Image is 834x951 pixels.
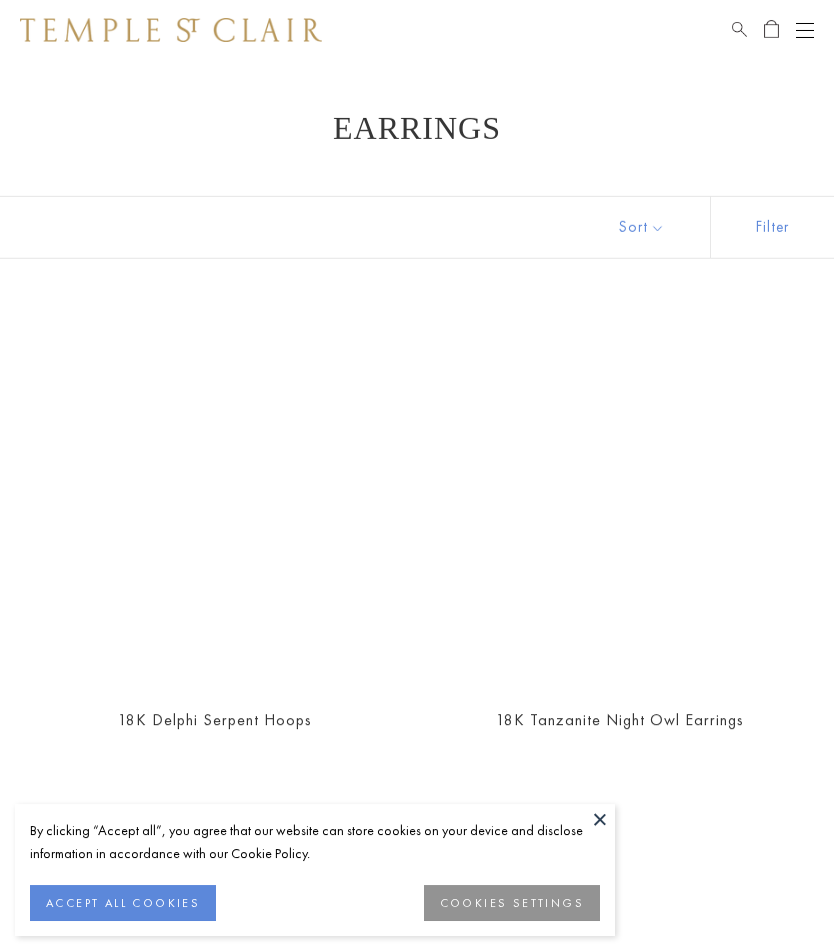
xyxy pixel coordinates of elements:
div: By clicking “Accept all”, you agree that our website can store cookies on your device and disclos... [30,819,600,865]
a: 18K Delphi Serpent Hoops [118,709,312,730]
img: Temple St. Clair [20,18,322,42]
button: Show filters [710,197,834,258]
button: ACCEPT ALL COOKIES [30,885,216,921]
a: 18K Delphi Serpent Hoops [24,309,405,689]
button: Open navigation [796,18,814,42]
button: COOKIES SETTINGS [424,885,600,921]
h1: Earrings [50,110,784,146]
a: E36887-OWLTZTG [429,309,810,689]
a: Search [732,18,747,42]
a: Open Shopping Bag [764,18,779,42]
button: Show sort by [574,197,710,258]
a: 18K Tanzanite Night Owl Earrings [496,709,744,730]
iframe: Gorgias live chat messenger [734,857,814,931]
